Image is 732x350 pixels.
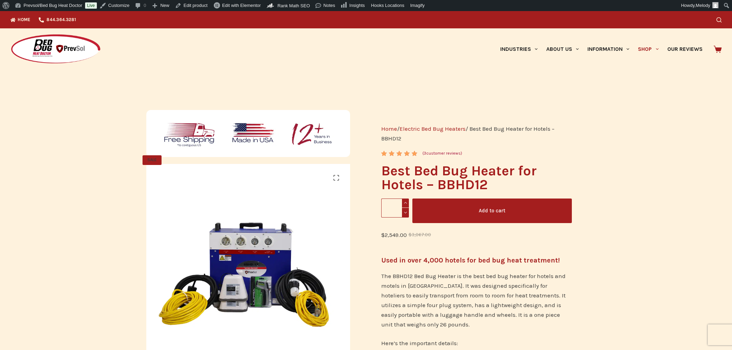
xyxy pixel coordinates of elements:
span: Rated out of 5 based on customer ratings [381,151,418,193]
button: Add to cart [412,199,572,223]
a: Electric Bed Bug Heaters [400,125,466,132]
a: About Us [542,28,583,70]
a: BBHD12 full package is the best bed bug heater for hotels [146,261,350,268]
p: Here’s the important details: [381,338,572,348]
span: 3 [381,151,386,162]
span: 3 [424,151,426,156]
a: Shop [634,28,663,70]
img: Prevsol/Bed Bug Heat Doctor [10,34,101,65]
span: Melody [696,3,710,8]
a: Our Reviews [663,28,707,70]
span: SALE [143,155,162,165]
a: Home [381,125,397,132]
div: Rated 5.00 out of 5 [381,151,418,156]
strong: Used in over 4,000 hotels for bed bug heat treatment! [381,256,560,264]
p: The BBHD12 Bed Bug Heater is the best bed bug heater for hotels and motels in [GEOGRAPHIC_DATA]. ... [381,271,572,329]
nav: Top Menu [10,11,80,28]
nav: Primary [496,28,707,70]
a: Live [85,2,97,9]
span: Edit with Elementor [222,3,261,8]
a: View full-screen image gallery [329,171,343,185]
span: $ [409,232,412,237]
span: $ [381,231,385,238]
a: Industries [496,28,542,70]
span: Rank Math SEO [277,3,310,8]
a: Home [10,11,35,28]
h1: Best Bed Bug Heater for Hotels – BBHD12 [381,164,572,192]
input: Product quantity [381,199,409,218]
a: 844.364.3281 [35,11,80,28]
nav: Breadcrumb [381,124,572,143]
button: Search [716,17,722,22]
bdi: 2,549.00 [381,231,407,238]
a: Information [583,28,634,70]
a: (3customer reviews) [422,150,462,157]
bdi: 3,067.00 [409,232,431,237]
